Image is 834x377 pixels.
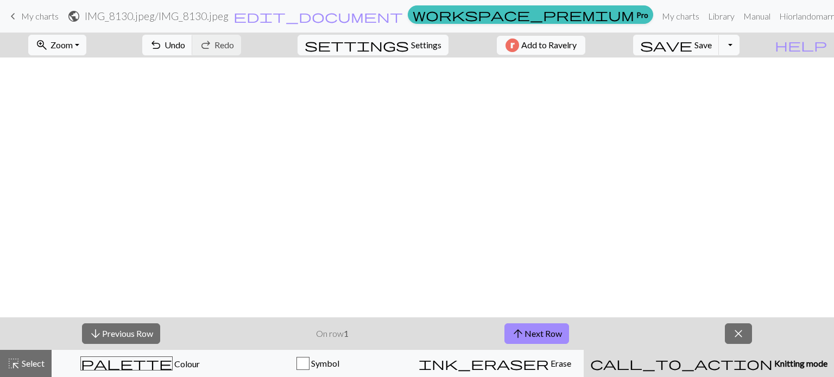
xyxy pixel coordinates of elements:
button: Next Row [504,323,569,344]
a: Library [704,5,739,27]
span: Undo [165,40,185,50]
button: SettingsSettings [298,35,448,55]
button: Erase [406,350,584,377]
span: undo [149,37,162,53]
strong: 1 [344,328,349,338]
span: save [640,37,692,53]
span: help [775,37,827,53]
a: Pro [408,5,653,24]
h2: IMG_8130.jpeg / IMG_8130.jpeg [85,10,229,22]
a: Manual [739,5,775,27]
span: keyboard_arrow_left [7,9,20,24]
span: zoom_in [35,37,48,53]
span: Erase [549,358,571,368]
span: palette [81,356,172,371]
button: Knitting mode [584,350,834,377]
i: Settings [305,39,409,52]
span: Add to Ravelry [521,39,577,52]
button: Undo [142,35,193,55]
span: public [67,9,80,24]
span: highlight_alt [7,356,20,371]
span: My charts [21,11,59,21]
button: Previous Row [82,323,160,344]
span: close [732,326,745,341]
button: Add to Ravelry [497,36,585,55]
span: arrow_upward [511,326,525,341]
button: Zoom [28,35,86,55]
button: Save [633,35,719,55]
p: On row [316,327,349,340]
a: My charts [7,7,59,25]
a: My charts [658,5,704,27]
span: arrow_downward [89,326,102,341]
button: Symbol [229,350,407,377]
span: call_to_action [590,356,773,371]
span: Colour [173,359,200,369]
span: Zoom [50,40,73,50]
span: Settings [411,39,441,52]
span: ink_eraser [419,356,549,371]
span: Symbol [309,358,339,368]
span: Knitting mode [773,358,827,368]
img: Ravelry [506,39,519,52]
span: Save [694,40,712,50]
span: settings [305,37,409,53]
button: Colour [52,350,229,377]
span: workspace_premium [413,7,634,22]
span: Select [20,358,45,368]
span: edit_document [233,9,403,24]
